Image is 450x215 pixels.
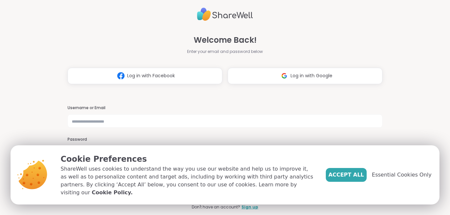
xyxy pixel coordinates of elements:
h3: Password [68,137,382,142]
p: ShareWell uses cookies to understand the way you use our website and help us to improve it, as we... [61,165,315,197]
span: Log in with Facebook [127,72,175,79]
p: Cookie Preferences [61,153,315,165]
a: Cookie Policy. [92,189,132,197]
a: Sign up [241,204,258,210]
button: Log in with Facebook [68,68,222,84]
img: ShareWell Logomark [278,70,291,82]
span: Accept All [328,171,364,179]
span: Welcome Back! [194,34,257,46]
span: Don't have an account? [192,204,240,210]
button: Log in with Google [228,68,382,84]
img: ShareWell Logo [197,5,253,24]
span: Log in with Google [291,72,332,79]
span: Enter your email and password below [187,49,263,55]
span: Essential Cookies Only [372,171,432,179]
img: ShareWell Logomark [115,70,127,82]
button: Accept All [326,168,367,182]
h3: Username or Email [68,105,382,111]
